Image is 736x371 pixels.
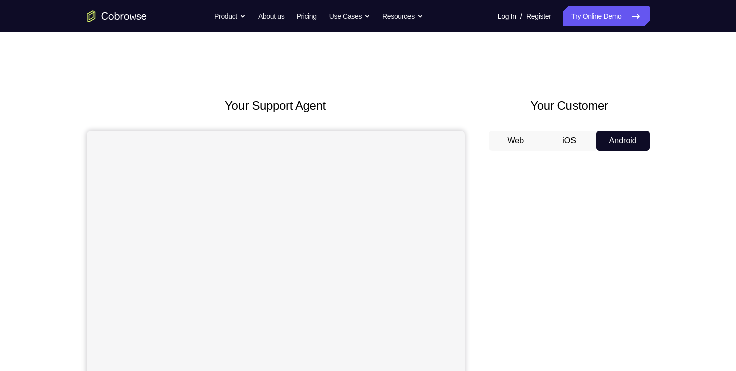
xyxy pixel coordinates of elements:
h2: Your Support Agent [87,97,465,115]
button: iOS [542,131,596,151]
a: Log In [498,6,516,26]
button: Android [596,131,650,151]
a: About us [258,6,284,26]
span: / [520,10,522,22]
a: Try Online Demo [563,6,649,26]
button: Resources [382,6,423,26]
button: Use Cases [329,6,370,26]
button: Web [489,131,543,151]
h2: Your Customer [489,97,650,115]
button: Product [214,6,246,26]
a: Register [526,6,551,26]
a: Pricing [296,6,316,26]
a: Go to the home page [87,10,147,22]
